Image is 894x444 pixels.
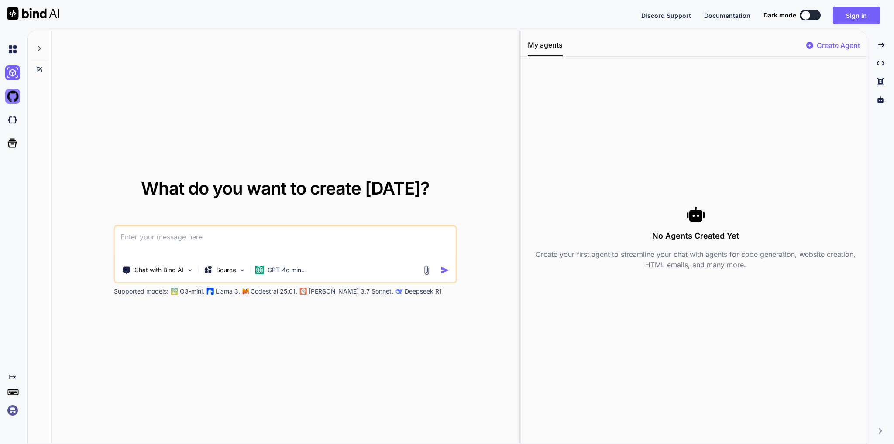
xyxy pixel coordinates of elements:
[704,11,750,20] button: Documentation
[309,287,393,296] p: [PERSON_NAME] 3.7 Sonnet,
[300,288,307,295] img: claude
[422,265,432,275] img: attachment
[641,12,691,19] span: Discord Support
[5,89,20,104] img: githubLight
[817,40,860,51] p: Create Agent
[251,287,297,296] p: Codestral 25.01,
[255,266,264,274] img: GPT-4o mini
[528,230,863,242] h3: No Agents Created Yet
[134,266,184,274] p: Chat with Bind AI
[833,7,880,24] button: Sign in
[7,7,59,20] img: Bind AI
[114,287,168,296] p: Supported models:
[268,266,305,274] p: GPT-4o min..
[239,266,246,274] img: Pick Models
[243,288,249,294] img: Mistral-AI
[396,288,403,295] img: claude
[5,403,20,418] img: signin
[5,113,20,127] img: darkCloudIdeIcon
[405,287,442,296] p: Deepseek R1
[5,65,20,80] img: ai-studio
[528,249,863,270] p: Create your first agent to streamline your chat with agents for code generation, website creation...
[704,12,750,19] span: Documentation
[641,11,691,20] button: Discord Support
[180,287,204,296] p: O3-mini,
[216,266,236,274] p: Source
[763,11,796,20] span: Dark mode
[216,287,240,296] p: Llama 3,
[528,40,563,56] button: My agents
[171,288,178,295] img: GPT-4
[141,178,430,199] span: What do you want to create [DATE]?
[207,288,214,295] img: Llama2
[5,42,20,57] img: chat
[440,266,450,275] img: icon
[186,266,194,274] img: Pick Tools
